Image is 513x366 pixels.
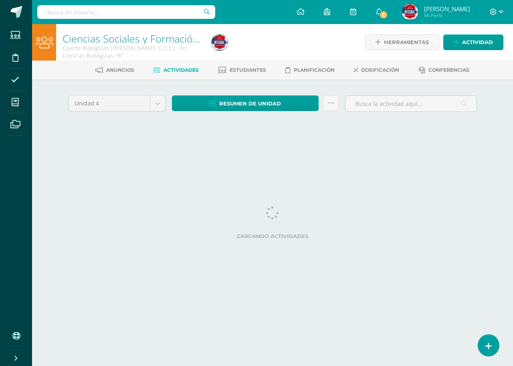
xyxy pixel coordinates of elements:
a: Ciencias Sociales y Formación Ciudadana [63,32,250,45]
a: Unidad 4 [69,96,165,111]
h1: Ciencias Sociales y Formación Ciudadana [63,33,202,44]
span: Anuncios [106,67,134,73]
a: Resumen de unidad [172,95,319,111]
a: Conferencias [418,64,469,77]
label: Cargando actividades [68,233,477,239]
span: Actividades [164,67,199,73]
span: Unidad 4 [75,96,144,111]
span: Estudiantes [230,67,266,73]
span: Conferencias [428,67,469,73]
span: Mi Perfil [424,12,470,19]
span: Dosificación [361,67,399,73]
img: 9479b67508c872087c746233754dda3e.png [402,4,418,20]
span: Actividad [462,35,493,50]
span: Herramientas [384,35,429,50]
a: Planificación [285,64,335,77]
input: Busca la actividad aquí... [345,96,477,111]
span: Planificación [294,67,335,73]
span: [PERSON_NAME] [424,5,470,13]
a: Herramientas [365,34,439,50]
a: Estudiantes [218,64,266,77]
img: 9479b67508c872087c746233754dda3e.png [212,34,228,51]
span: Resumen de unidad [219,96,281,111]
a: Dosificación [354,64,399,77]
a: Actividades [153,64,199,77]
a: Actividad [443,34,503,50]
input: Busca un usuario... [37,5,215,19]
div: Cuarto Biológicas Bach. C.C.L.L. en Ciencias Biológicas 'B' [63,44,202,59]
span: 1 [379,10,388,19]
a: Anuncios [95,64,134,77]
